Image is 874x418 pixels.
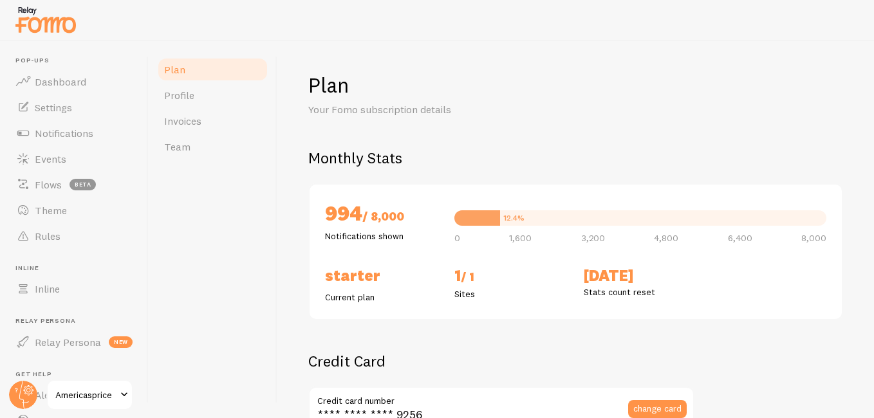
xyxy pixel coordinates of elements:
[308,72,843,98] h1: Plan
[46,379,133,410] a: Americasprice
[325,266,439,286] h2: Starter
[35,204,67,217] span: Theme
[325,200,439,230] h2: 994
[35,127,93,140] span: Notifications
[35,336,101,349] span: Relay Persona
[156,57,269,82] a: Plan
[164,63,185,76] span: Plan
[164,140,191,153] span: Team
[8,146,140,172] a: Events
[581,233,605,242] span: 3,200
[308,386,694,408] label: Credit card number
[503,214,525,222] div: 12.4%
[454,266,568,287] h2: 1
[164,89,194,102] span: Profile
[35,101,72,114] span: Settings
[628,400,687,418] button: change card
[8,95,140,120] a: Settings
[15,370,140,379] span: Get Help
[461,269,474,284] span: / 1
[308,351,694,371] h2: Credit Card
[584,266,698,286] h2: [DATE]
[454,287,568,300] p: Sites
[633,404,682,413] span: change card
[15,317,140,325] span: Relay Persona
[14,3,78,36] img: fomo-relay-logo-orange.svg
[70,179,96,190] span: beta
[8,276,140,302] a: Inline
[15,264,140,273] span: Inline
[728,233,752,242] span: 6,400
[584,286,698,298] p: Stats count reset
[35,75,86,88] span: Dashboard
[8,69,140,95] a: Dashboard
[109,336,133,348] span: new
[15,57,140,65] span: Pop-ups
[308,148,843,168] h2: Monthly Stats
[325,291,439,304] p: Current plan
[8,120,140,146] a: Notifications
[35,282,60,295] span: Inline
[325,230,439,242] p: Notifications shown
[35,152,66,165] span: Events
[8,172,140,197] a: Flows beta
[308,102,617,117] p: Your Fomo subscription details
[156,108,269,134] a: Invoices
[801,233,826,242] span: 8,000
[8,329,140,355] a: Relay Persona new
[164,114,201,127] span: Invoices
[362,209,404,224] span: / 8,000
[156,82,269,108] a: Profile
[454,233,460,242] span: 0
[654,233,678,242] span: 4,800
[55,387,116,403] span: Americasprice
[509,233,532,242] span: 1,600
[8,197,140,223] a: Theme
[35,230,60,242] span: Rules
[8,223,140,249] a: Rules
[156,134,269,159] a: Team
[35,178,62,191] span: Flows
